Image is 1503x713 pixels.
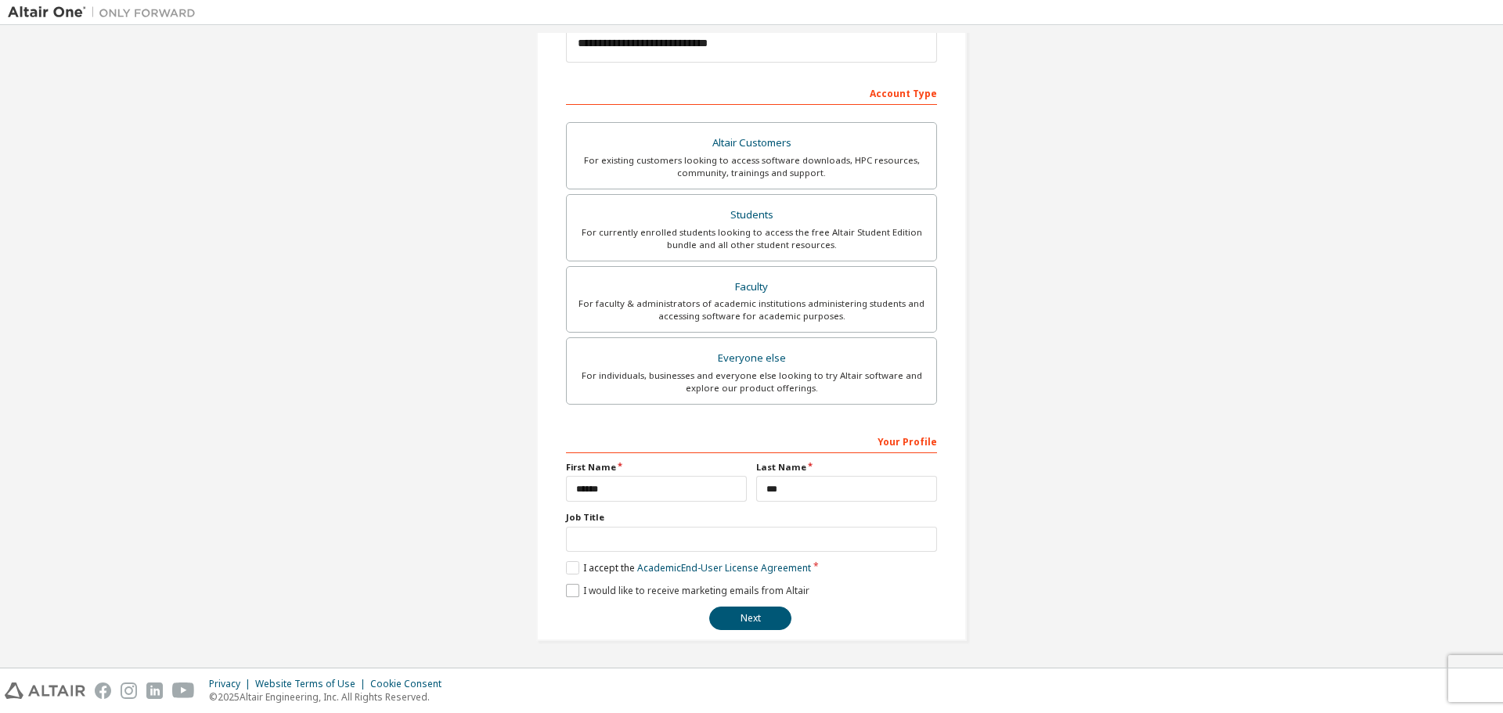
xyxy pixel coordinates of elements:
[756,461,937,474] label: Last Name
[709,607,791,630] button: Next
[566,461,747,474] label: First Name
[121,682,137,699] img: instagram.svg
[637,561,811,574] a: Academic End-User License Agreement
[209,678,255,690] div: Privacy
[576,154,927,179] div: For existing customers looking to access software downloads, HPC resources, community, trainings ...
[146,682,163,699] img: linkedin.svg
[576,347,927,369] div: Everyone else
[8,5,204,20] img: Altair One
[5,682,85,699] img: altair_logo.svg
[566,584,809,597] label: I would like to receive marketing emails from Altair
[576,132,927,154] div: Altair Customers
[172,682,195,699] img: youtube.svg
[209,690,451,704] p: © 2025 Altair Engineering, Inc. All Rights Reserved.
[576,369,927,394] div: For individuals, businesses and everyone else looking to try Altair software and explore our prod...
[566,511,937,524] label: Job Title
[576,204,927,226] div: Students
[576,297,927,322] div: For faculty & administrators of academic institutions administering students and accessing softwa...
[95,682,111,699] img: facebook.svg
[566,80,937,105] div: Account Type
[566,428,937,453] div: Your Profile
[576,226,927,251] div: For currently enrolled students looking to access the free Altair Student Edition bundle and all ...
[566,561,811,574] label: I accept the
[370,678,451,690] div: Cookie Consent
[255,678,370,690] div: Website Terms of Use
[576,276,927,298] div: Faculty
